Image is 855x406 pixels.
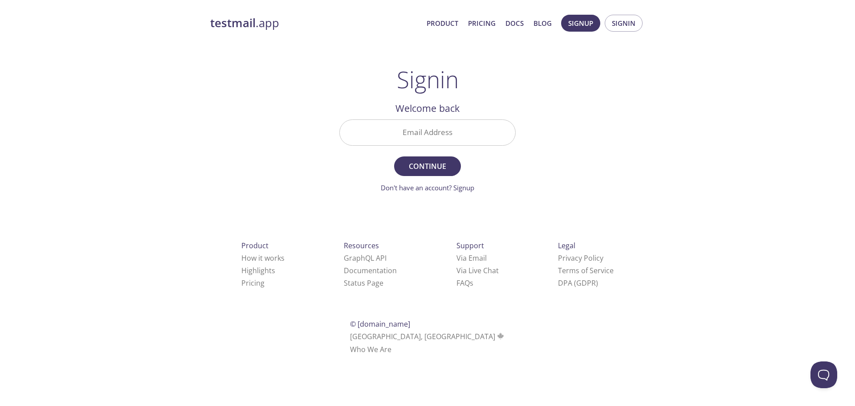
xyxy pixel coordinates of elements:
[533,17,552,29] a: Blog
[344,278,383,288] a: Status Page
[344,266,397,275] a: Documentation
[558,241,575,250] span: Legal
[241,278,265,288] a: Pricing
[558,253,603,263] a: Privacy Policy
[394,156,461,176] button: Continue
[397,66,459,93] h1: Signin
[810,361,837,388] iframe: Help Scout Beacon - Open
[241,266,275,275] a: Highlights
[561,15,600,32] button: Signup
[344,241,379,250] span: Resources
[468,17,496,29] a: Pricing
[241,241,269,250] span: Product
[456,241,484,250] span: Support
[241,253,285,263] a: How it works
[344,253,387,263] a: GraphQL API
[456,266,499,275] a: Via Live Chat
[470,278,473,288] span: s
[339,101,516,116] h2: Welcome back
[350,344,391,354] a: Who We Are
[612,17,635,29] span: Signin
[381,183,474,192] a: Don't have an account? Signup
[350,319,410,329] span: © [DOMAIN_NAME]
[404,160,451,172] span: Continue
[505,17,524,29] a: Docs
[210,15,256,31] strong: testmail
[558,278,598,288] a: DPA (GDPR)
[558,266,614,275] a: Terms of Service
[456,278,473,288] a: FAQ
[605,15,643,32] button: Signin
[210,16,419,31] a: testmail.app
[427,17,458,29] a: Product
[350,332,505,341] span: [GEOGRAPHIC_DATA], [GEOGRAPHIC_DATA]
[456,253,487,263] a: Via Email
[568,17,593,29] span: Signup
